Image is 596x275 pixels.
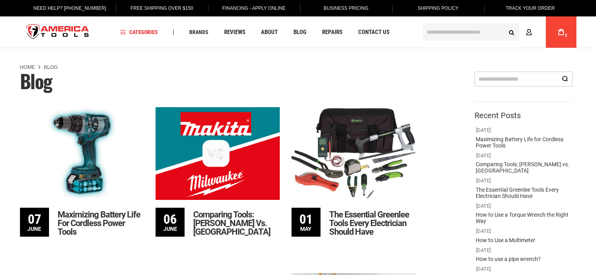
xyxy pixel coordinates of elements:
[156,107,280,200] img: Comparing Tools: Makita vs. Milwaukee
[322,29,342,35] span: Repairs
[156,208,185,237] div: June
[292,208,321,226] span: 01
[473,235,538,245] a: How to Use a Multimeter
[293,29,306,35] span: Blog
[476,203,491,209] span: [DATE]
[476,266,491,272] span: [DATE]
[224,29,245,35] span: Reviews
[473,134,574,151] a: Maximizing Battery Life for Cordless Power Tools
[358,29,389,35] span: Contact Us
[473,254,544,264] a: How to use a pipe wrench?
[156,208,185,226] span: 06
[221,27,249,38] a: Reviews
[44,64,58,70] strong: Blog
[565,33,567,38] span: 2
[257,27,281,38] a: About
[20,208,49,226] span: 07
[20,18,96,47] a: store logo
[20,67,52,95] span: Blog
[20,18,96,47] img: America Tools
[54,208,144,239] a: Maximizing Battery Life for Cordless Power Tools
[186,27,212,38] a: Brands
[319,27,346,38] a: Repairs
[476,228,491,234] span: [DATE]
[20,208,49,237] div: June
[475,111,521,120] strong: Recent Posts
[476,247,491,253] span: [DATE]
[504,25,519,40] button: Search
[290,27,310,38] a: Blog
[189,29,208,35] span: Brands
[120,29,158,35] span: Categories
[261,29,278,35] span: About
[554,16,569,48] a: 2
[418,5,459,11] span: Shipping Policy
[355,27,393,38] a: Contact Us
[476,178,491,183] span: [DATE]
[326,208,416,239] a: The Essential Greenlee Tools Every Electrician Should Have
[473,185,574,201] a: The Essential Greenlee Tools Every Electrician Should Have
[117,27,161,38] a: Categories
[20,64,35,71] a: Home
[20,107,144,200] img: Maximizing Battery Life for Cordless Power Tools
[473,210,574,226] a: How to Use a Torque Wrench the Right Way
[476,127,491,133] span: [DATE]
[190,208,280,239] a: Comparing Tools: [PERSON_NAME] vs. [GEOGRAPHIC_DATA]
[292,107,416,200] img: The Essential Greenlee Tools Every Electrician Should Have
[476,153,491,158] span: [DATE]
[473,159,574,176] a: Comparing Tools: [PERSON_NAME] vs. [GEOGRAPHIC_DATA]
[292,208,321,237] div: May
